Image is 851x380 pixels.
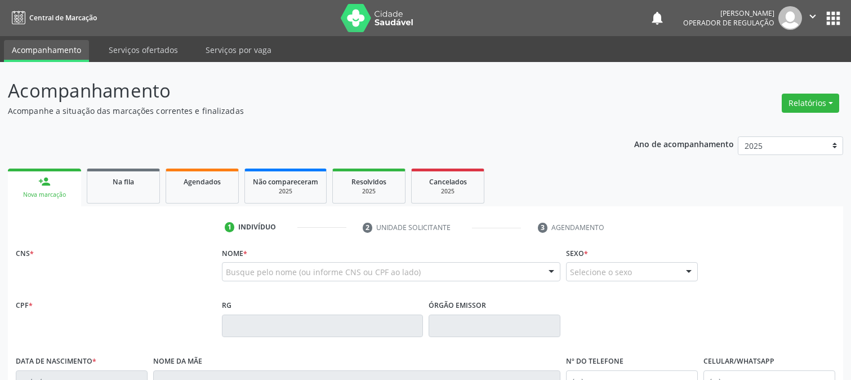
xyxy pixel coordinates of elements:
a: Acompanhamento [4,40,89,62]
span: Operador de regulação [683,18,774,28]
label: Nome da mãe [153,353,202,370]
button: notifications [649,10,665,26]
span: Não compareceram [253,177,318,187]
label: Nº do Telefone [566,353,623,370]
span: Central de Marcação [29,13,97,23]
button:  [802,6,823,30]
label: RG [222,297,231,315]
span: Selecione o sexo [570,266,632,278]
span: Cancelados [429,177,467,187]
span: Resolvidos [351,177,386,187]
div: 2025 [341,187,397,196]
label: Celular/WhatsApp [703,353,774,370]
label: Nome [222,245,247,262]
a: Serviços ofertados [101,40,186,60]
a: Central de Marcação [8,8,97,27]
a: Serviços por vaga [198,40,279,60]
label: Órgão emissor [429,297,486,315]
div: 1 [225,222,235,232]
label: Sexo [566,245,588,262]
label: CPF [16,297,33,315]
span: Busque pelo nome (ou informe CNS ou CPF ao lado) [226,266,421,278]
div: 2025 [420,187,476,196]
p: Acompanhamento [8,77,592,105]
button: apps [823,8,843,28]
span: Agendados [184,177,221,187]
label: Data de nascimento [16,353,96,370]
p: Acompanhe a situação das marcações correntes e finalizadas [8,105,592,117]
p: Ano de acompanhamento [634,136,734,151]
button: Relatórios [782,94,839,113]
div: [PERSON_NAME] [683,8,774,18]
label: CNS [16,245,34,262]
div: person_add [38,175,51,188]
div: Nova marcação [16,191,73,199]
img: img [778,6,802,30]
span: Na fila [113,177,134,187]
div: Indivíduo [238,222,276,232]
i:  [807,10,819,23]
div: 2025 [253,187,318,196]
